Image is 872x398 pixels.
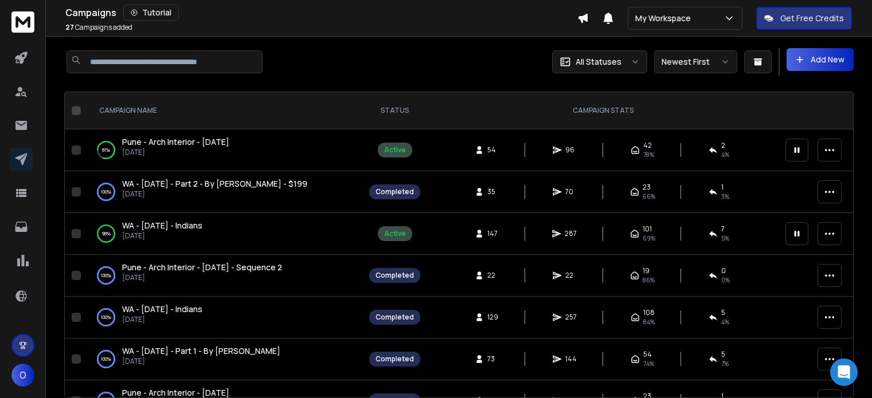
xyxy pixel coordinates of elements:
[643,350,652,359] span: 54
[85,338,362,380] td: 100%WA - [DATE] - Part 1 - By [PERSON_NAME][DATE]
[643,192,655,201] span: 66 %
[643,183,651,192] span: 23
[122,231,202,241] p: [DATE]
[384,145,406,155] div: Active
[101,312,111,323] p: 100 %
[721,224,725,234] span: 7
[721,192,729,201] span: 3 %
[427,92,779,129] th: CAMPAIGN STATS
[721,350,725,359] span: 5
[85,255,362,297] td: 100%Pune - Arch Interior - [DATE] - Sequence 2[DATE]
[721,317,729,326] span: 4 %
[122,178,307,189] span: WA - [DATE] - Part 2 - By [PERSON_NAME] - $199
[643,266,650,275] span: 19
[643,150,654,159] span: 78 %
[122,220,202,231] span: WA - [DATE] - Indians
[122,136,229,147] span: Pune - Arch Interior - [DATE]
[122,315,202,324] p: [DATE]
[565,354,577,364] span: 144
[362,92,427,129] th: STATUS
[376,187,414,196] div: Completed
[122,220,202,231] a: WA - [DATE] - Indians
[721,275,730,285] span: 0 %
[721,359,729,368] span: 7 %
[101,186,111,198] p: 100 %
[122,387,229,398] span: Pune - Arch Interior - [DATE]
[721,150,729,159] span: 4 %
[122,345,280,357] a: WA - [DATE] - Part 1 - By [PERSON_NAME]
[576,56,621,68] p: All Statuses
[635,13,695,24] p: My Workspace
[384,229,406,238] div: Active
[122,357,280,366] p: [DATE]
[85,213,362,255] td: 98%WA - [DATE] - Indians[DATE]
[721,141,725,150] span: 2
[122,273,282,282] p: [DATE]
[487,271,499,280] span: 22
[565,229,577,238] span: 287
[487,354,499,364] span: 73
[85,171,362,213] td: 100%WA - [DATE] - Part 2 - By [PERSON_NAME] - $199[DATE]
[11,364,34,387] button: O
[65,5,577,21] div: Campaigns
[122,136,229,148] a: Pune - Arch Interior - [DATE]
[721,266,726,275] span: 0
[102,228,111,239] p: 98 %
[122,262,282,273] a: Pune - Arch Interior - [DATE] - Sequence 2
[721,183,724,192] span: 1
[65,23,132,32] p: Campaigns added
[85,92,362,129] th: CAMPAIGN NAME
[565,145,577,155] span: 96
[85,297,362,338] td: 100%WA - [DATE] - Indians[DATE]
[376,271,414,280] div: Completed
[643,317,655,326] span: 84 %
[721,308,725,317] span: 5
[643,224,652,234] span: 101
[643,234,655,243] span: 69 %
[65,22,74,32] span: 27
[487,229,499,238] span: 147
[721,234,729,243] span: 5 %
[830,358,858,386] div: Open Intercom Messenger
[122,345,280,356] span: WA - [DATE] - Part 1 - By [PERSON_NAME]
[643,359,654,368] span: 74 %
[643,275,655,285] span: 86 %
[487,145,499,155] span: 54
[756,7,852,30] button: Get Free Credits
[102,144,110,156] p: 81 %
[122,304,202,315] a: WA - [DATE] - Indians
[565,271,577,280] span: 22
[787,48,854,71] button: Add New
[122,190,307,199] p: [DATE]
[487,313,499,322] span: 129
[85,129,362,171] td: 81%Pune - Arch Interior - [DATE][DATE]
[643,141,652,150] span: 42
[487,187,499,196] span: 35
[122,148,229,157] p: [DATE]
[123,5,179,21] button: Tutorial
[565,313,577,322] span: 257
[376,354,414,364] div: Completed
[101,353,111,365] p: 100 %
[376,313,414,322] div: Completed
[565,187,577,196] span: 70
[780,13,844,24] p: Get Free Credits
[101,270,111,281] p: 100 %
[654,50,737,73] button: Newest First
[122,178,307,190] a: WA - [DATE] - Part 2 - By [PERSON_NAME] - $199
[643,308,655,317] span: 108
